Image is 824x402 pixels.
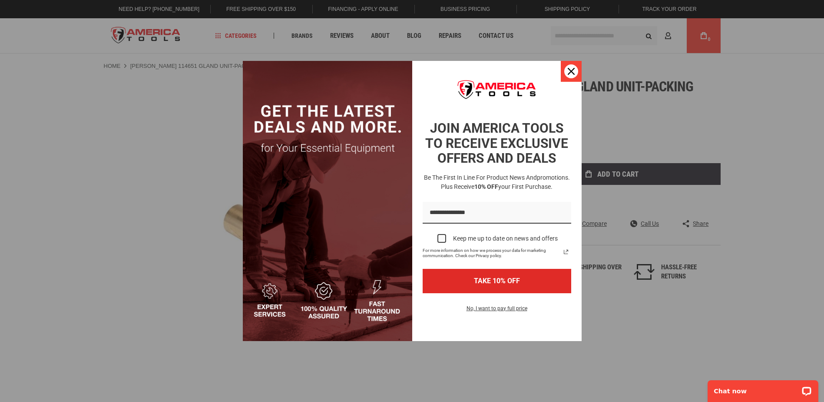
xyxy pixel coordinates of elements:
span: promotions. Plus receive your first purchase. [441,174,570,190]
strong: 10% OFF [474,183,498,190]
a: Read our Privacy Policy [561,247,571,257]
svg: close icon [568,68,575,75]
input: Email field [423,202,571,224]
svg: link icon [561,247,571,257]
iframe: LiveChat chat widget [702,375,824,402]
button: Close [561,61,582,82]
button: No, I want to pay full price [460,304,534,318]
strong: JOIN AMERICA TOOLS TO RECEIVE EXCLUSIVE OFFERS AND DEALS [425,121,568,166]
button: TAKE 10% OFF [423,269,571,293]
h3: Be the first in line for product news and [421,173,573,191]
div: Keep me up to date on news and offers [453,235,558,242]
span: For more information on how we process your data for marketing communication. Check our Privacy p... [423,248,561,258]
